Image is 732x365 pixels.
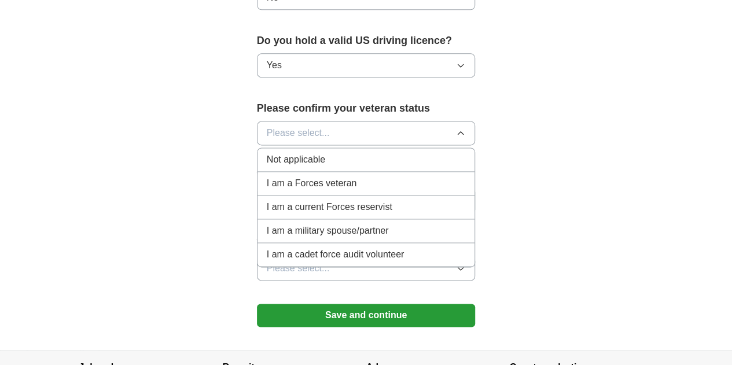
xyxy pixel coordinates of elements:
[267,153,325,167] span: Not applicable
[257,101,476,116] label: Please confirm your veteran status
[257,121,476,145] button: Please select...
[257,304,476,327] button: Save and continue
[267,200,392,214] span: I am a current Forces reservist
[267,248,404,261] span: I am a cadet force audit volunteer
[267,126,330,140] span: Please select...
[267,58,282,72] span: Yes
[257,256,476,281] button: Please select...
[267,176,357,190] span: I am a Forces veteran
[267,224,389,238] span: I am a military spouse/partner
[257,33,476,49] label: Do you hold a valid US driving licence?
[267,261,330,275] span: Please select...
[257,53,476,78] button: Yes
